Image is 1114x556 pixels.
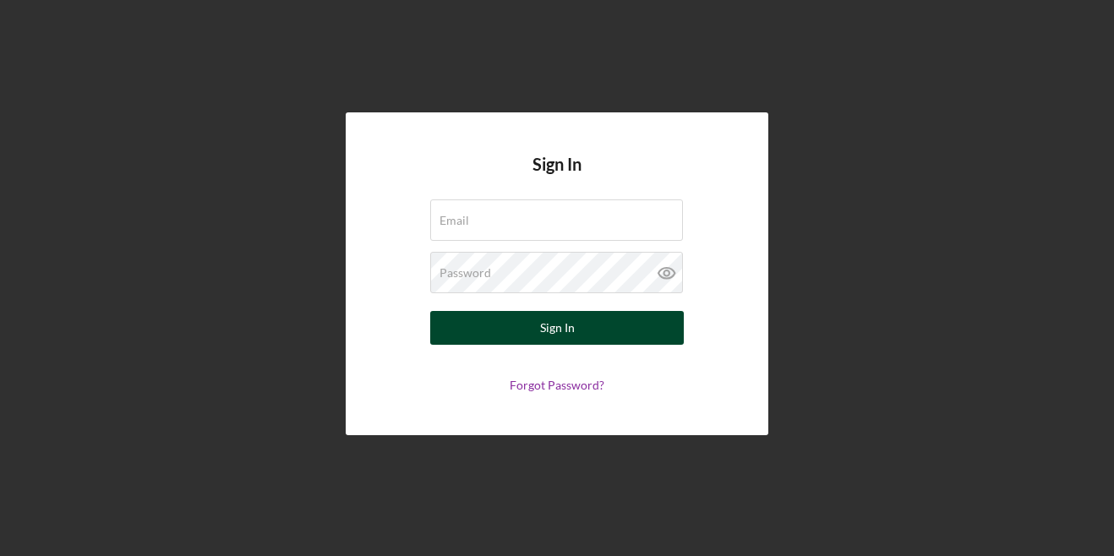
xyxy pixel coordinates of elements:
h4: Sign In [532,155,582,199]
a: Forgot Password? [510,378,604,392]
label: Email [440,214,469,227]
label: Password [440,266,491,280]
button: Sign In [430,311,684,345]
div: Sign In [540,311,575,345]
